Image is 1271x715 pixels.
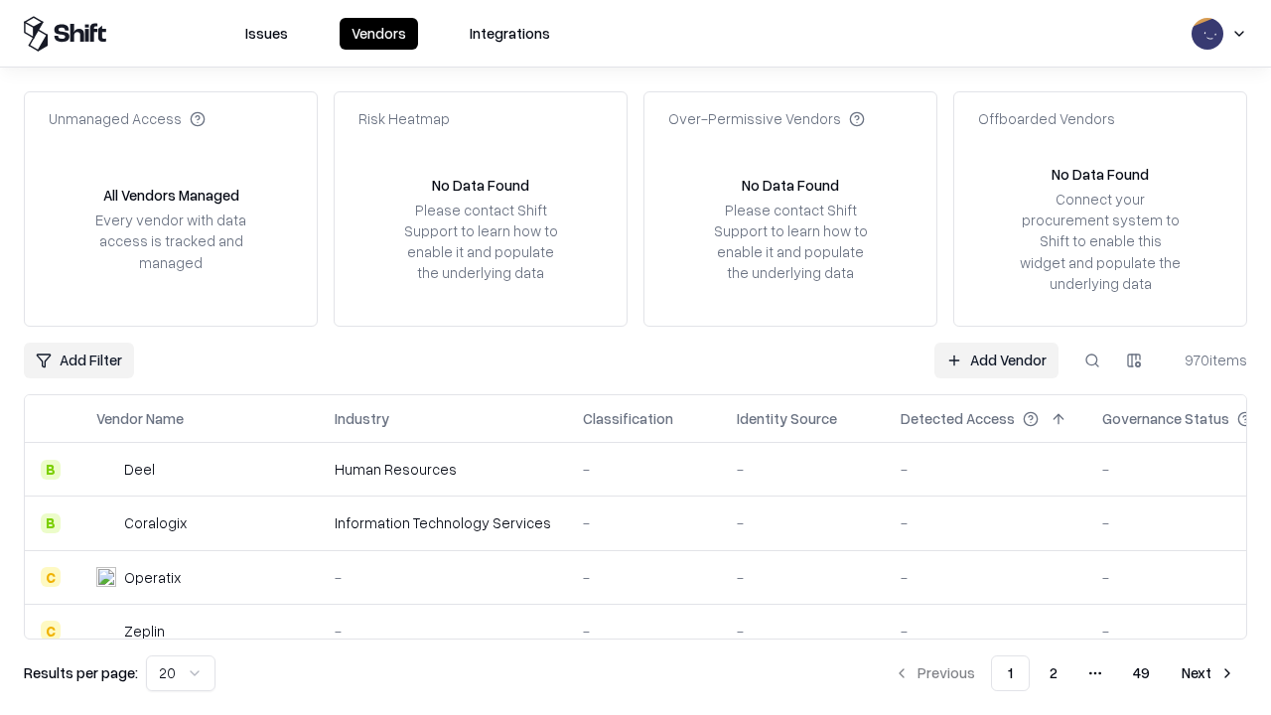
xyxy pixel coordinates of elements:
button: Next [1170,655,1247,691]
button: Issues [233,18,300,50]
div: - [335,621,551,642]
div: - [583,459,705,480]
div: - [737,512,869,533]
div: - [737,567,869,588]
div: Identity Source [737,408,837,429]
p: Results per page: [24,662,138,683]
div: Every vendor with data access is tracked and managed [88,210,253,272]
div: Detected Access [901,408,1015,429]
div: No Data Found [742,175,839,196]
div: Human Resources [335,459,551,480]
div: Connect your procurement system to Shift to enable this widget and populate the underlying data [1018,189,1183,294]
div: Industry [335,408,389,429]
div: - [583,512,705,533]
div: C [41,621,61,641]
div: No Data Found [432,175,529,196]
button: 1 [991,655,1030,691]
div: - [583,621,705,642]
img: Deel [96,460,116,480]
div: Operatix [124,567,181,588]
div: - [901,459,1070,480]
img: Zeplin [96,621,116,641]
div: - [901,567,1070,588]
div: - [335,567,551,588]
button: Vendors [340,18,418,50]
div: - [901,512,1070,533]
nav: pagination [882,655,1247,691]
div: 970 items [1168,350,1247,370]
div: B [41,513,61,533]
div: Governance Status [1102,408,1229,429]
div: Please contact Shift Support to learn how to enable it and populate the underlying data [708,200,873,284]
a: Add Vendor [934,343,1059,378]
div: - [737,621,869,642]
div: Classification [583,408,673,429]
div: No Data Found [1052,164,1149,185]
button: Add Filter [24,343,134,378]
img: Coralogix [96,513,116,533]
div: Please contact Shift Support to learn how to enable it and populate the underlying data [398,200,563,284]
div: - [583,567,705,588]
div: Over-Permissive Vendors [668,108,865,129]
div: Zeplin [124,621,165,642]
button: 49 [1117,655,1166,691]
div: Vendor Name [96,408,184,429]
div: Information Technology Services [335,512,551,533]
div: Offboarded Vendors [978,108,1115,129]
div: All Vendors Managed [103,185,239,206]
div: - [737,459,869,480]
div: Risk Heatmap [358,108,450,129]
button: 2 [1034,655,1073,691]
button: Integrations [458,18,562,50]
div: B [41,460,61,480]
img: Operatix [96,567,116,587]
div: Coralogix [124,512,187,533]
div: Unmanaged Access [49,108,206,129]
div: C [41,567,61,587]
div: Deel [124,459,155,480]
div: - [901,621,1070,642]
